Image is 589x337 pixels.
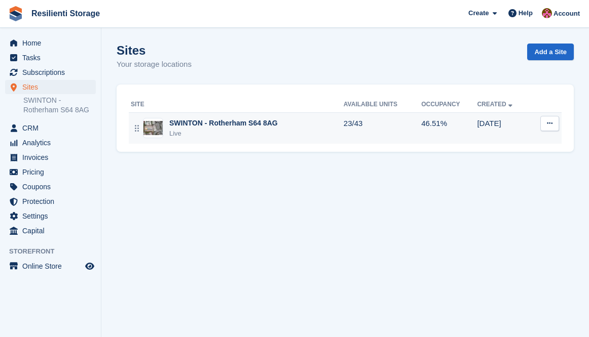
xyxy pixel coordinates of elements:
span: CRM [22,121,83,135]
span: Analytics [22,136,83,150]
span: Help [519,8,533,18]
a: menu [5,259,96,273]
img: Kerrie Whiteley [542,8,552,18]
a: Created [477,101,514,108]
span: Sites [22,80,83,94]
th: Site [129,97,344,113]
a: Add a Site [527,44,574,60]
td: [DATE] [477,112,531,144]
a: Resilienti Storage [27,5,104,22]
a: menu [5,224,96,238]
img: Image of SWINTON - Rotherham S64 8AG site [143,121,163,136]
th: Occupancy [421,97,477,113]
div: Live [169,129,278,139]
td: 23/43 [344,112,421,144]
span: Coupons [22,180,83,194]
a: menu [5,136,96,150]
span: Settings [22,209,83,223]
span: Home [22,36,83,50]
div: SWINTON - Rotherham S64 8AG [169,118,278,129]
span: Subscriptions [22,65,83,79]
a: menu [5,209,96,223]
span: Protection [22,194,83,208]
a: menu [5,80,96,94]
span: Account [554,9,580,19]
h1: Sites [117,44,192,57]
span: Capital [22,224,83,238]
a: menu [5,150,96,164]
a: menu [5,194,96,208]
span: Storefront [9,246,101,257]
img: stora-icon-8386f47178a22dfd0bd8f6a31ec36ba5ce8667c1dd55bd0f319d3a0aa187defe.svg [8,6,23,21]
a: menu [5,36,96,50]
a: menu [5,51,96,65]
a: menu [5,180,96,194]
p: Your storage locations [117,59,192,70]
th: Available Units [344,97,421,113]
a: menu [5,165,96,179]
span: Pricing [22,165,83,179]
a: Preview store [84,260,96,272]
span: Tasks [22,51,83,65]
a: menu [5,65,96,79]
td: 46.51% [421,112,477,144]
span: Create [468,8,489,18]
span: Invoices [22,150,83,164]
a: menu [5,121,96,135]
a: SWINTON - Rotherham S64 8AG [23,96,96,115]
span: Online Store [22,259,83,273]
